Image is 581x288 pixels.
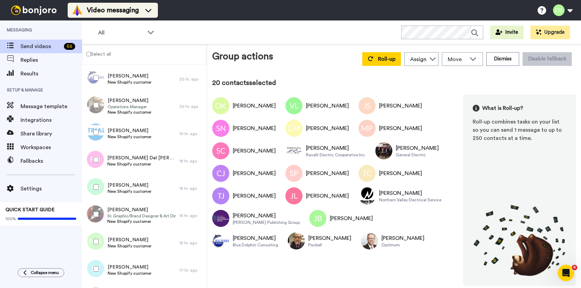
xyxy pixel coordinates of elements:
[87,5,139,15] span: Video messaging
[448,55,466,63] span: Move
[306,144,366,152] div: [PERSON_NAME]
[309,210,326,227] img: Image of John Burns
[108,243,151,249] span: New Shopify customer
[490,26,524,39] button: Invite
[379,197,441,203] div: Northern Valley Electrical Service
[233,102,276,110] div: [PERSON_NAME]
[108,97,151,104] span: [PERSON_NAME]
[361,232,378,249] img: Image of Scott Pryhuber
[379,189,441,197] div: [PERSON_NAME]
[21,130,82,138] span: Share library
[375,142,392,159] img: Image of Tim Porria
[486,52,519,66] button: Dismiss
[359,165,376,182] img: Image of Trina C Andersen
[98,29,144,37] span: All
[108,127,151,134] span: [PERSON_NAME]
[179,268,203,273] div: 17 hr. ago
[233,192,276,200] div: [PERSON_NAME]
[233,212,300,220] div: [PERSON_NAME]
[306,192,349,200] div: [PERSON_NAME]
[179,104,203,109] div: 20 hr. ago
[107,219,176,224] span: New Shopify customer
[378,56,395,62] span: Roll-up
[233,124,276,132] div: [PERSON_NAME]
[82,50,111,58] label: Select all
[21,42,61,51] span: Send videos
[233,234,278,242] div: [PERSON_NAME]
[21,56,82,64] span: Replies
[5,207,55,212] span: QUICK START GUIDE
[21,116,82,124] span: Integrations
[285,187,302,204] img: Image of Jonathan LUNA
[108,104,151,110] span: Operations Manager
[285,142,302,159] img: Image of Ken Buhler
[18,268,64,277] button: Collapse menu
[108,182,151,189] span: [PERSON_NAME]
[179,240,203,246] div: 18 hr. ago
[306,102,349,110] div: [PERSON_NAME]
[8,5,59,15] img: bj-logo-header-white.svg
[285,97,302,114] img: Image of Vasile Luca
[108,236,151,243] span: [PERSON_NAME]
[107,206,176,213] span: [PERSON_NAME]
[359,120,376,137] img: Image of Mark Petefish
[86,52,91,56] input: Select all
[21,157,82,165] span: Fallbacks
[572,265,577,270] span: 6
[179,186,203,191] div: 18 hr. ago
[212,49,273,66] div: Group actions
[308,234,351,242] div: [PERSON_NAME]
[108,80,151,85] span: New Shopify customer
[179,213,203,218] div: 18 hr. ago
[107,213,176,219] span: Sr. Graphic/Brand Designer & Art Director
[381,234,424,242] div: [PERSON_NAME]
[306,124,349,132] div: [PERSON_NAME]
[306,169,349,177] div: [PERSON_NAME]
[381,242,424,248] div: Optimum
[410,55,427,63] div: Assign
[379,102,422,110] div: [PERSON_NAME]
[285,165,302,182] img: Image of Scott Pipan
[5,216,16,221] span: 100%
[473,118,566,142] div: Roll-up combines tasks on your list so you can send 1 message to up to 250 contacts at a time.
[359,97,376,114] img: Image of Jerome Shakal
[233,242,278,248] div: Blue Dolphin Consulting
[212,78,576,88] div: 20 contacts selected
[212,187,229,204] img: Image of Tracy Johnson
[72,5,83,16] img: vm-color.svg
[64,43,75,50] div: 65
[362,52,401,66] button: Roll-up
[330,214,373,222] div: [PERSON_NAME]
[212,232,229,249] img: Image of Gregory Scott
[179,158,203,164] div: 18 hr. ago
[558,265,574,281] iframe: Intercom live chat
[308,242,351,248] div: Pacbell
[482,104,523,112] span: What is Roll-up?
[396,144,439,152] div: [PERSON_NAME]
[233,147,276,155] div: [PERSON_NAME]
[212,142,229,159] img: Image of Susan Carson
[108,264,151,271] span: [PERSON_NAME]
[285,120,302,137] img: Image of Clara Miller
[108,189,151,194] span: New Shopify customer
[212,165,229,182] img: Image of Chase Johnson
[179,76,203,82] div: 20 hr. ago
[31,270,59,275] span: Collapse menu
[21,185,82,193] span: Settings
[359,187,376,204] img: Image of Josh Kunz
[107,161,176,167] span: New Shopify customer
[530,26,570,39] button: Upgrade
[233,169,276,177] div: [PERSON_NAME]
[21,70,82,78] span: Results
[379,124,422,132] div: [PERSON_NAME]
[306,152,366,158] div: Ravalli Electric Cooperative Inc.
[379,169,422,177] div: [PERSON_NAME]
[107,155,176,161] span: [PERSON_NAME] Del [PERSON_NAME]
[233,220,300,225] div: [PERSON_NAME] Publishing Group
[108,73,151,80] span: [PERSON_NAME]
[108,271,151,276] span: New Shopify customer
[523,52,572,66] button: Disable fallback
[212,120,229,137] img: Image of Stefano Navarroli
[108,134,151,140] span: New Shopify customer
